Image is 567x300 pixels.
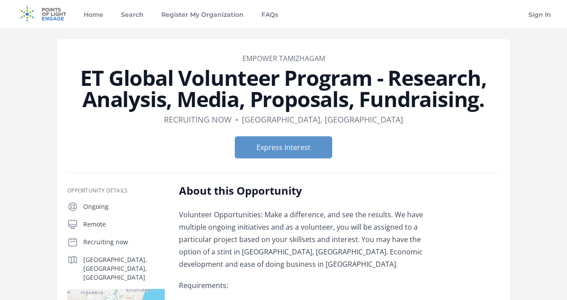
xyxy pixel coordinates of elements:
dd: Recruiting now [164,113,232,126]
p: Recruiting now [83,238,165,246]
p: Volunteer Opportunities: Make a difference, and see the results. We have multiple ongoing initiat... [179,208,438,270]
p: [GEOGRAPHIC_DATA], [GEOGRAPHIC_DATA], [GEOGRAPHIC_DATA] [83,255,165,282]
button: Express Interest [235,136,332,158]
div: • [235,113,238,126]
dd: [GEOGRAPHIC_DATA], [GEOGRAPHIC_DATA] [242,113,403,126]
p: Requirements: [179,279,438,292]
p: Ongoing [83,202,165,211]
h1: ET Global Volunteer Program - Research, Analysis, Media, Proposals, Fundraising. [67,67,500,110]
h3: Opportunity Details [67,187,165,194]
a: Empower Tamizhagam [242,54,325,63]
h2: About this Opportunity [179,184,438,198]
p: Remote [83,220,165,229]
